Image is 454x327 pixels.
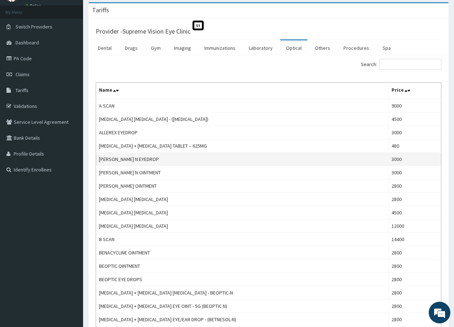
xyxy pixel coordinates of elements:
[389,300,441,313] td: 2800
[13,36,29,54] img: d_794563401_company_1708531726252_794563401
[96,313,389,326] td: [MEDICAL_DATA] + [MEDICAL_DATA] EYE/EAR DROP - (BETNESOL-N)
[119,40,143,56] a: Drugs
[96,28,190,35] h3: Provider - Supreme Vision Eye Clinic
[96,99,389,113] td: A SCAN
[96,206,389,219] td: [MEDICAL_DATA] [MEDICAL_DATA]
[389,126,441,139] td: 3000
[389,260,441,273] td: 2800
[96,233,389,246] td: B SCAN
[243,40,278,56] a: Laboratory
[25,3,43,8] a: Online
[389,193,441,206] td: 2800
[280,40,307,56] a: Optical
[168,40,197,56] a: Imaging
[389,286,441,300] td: 2800
[96,300,389,313] td: [MEDICAL_DATA] + [MEDICAL_DATA] EYE OINT - 5G (BEOPTIC N)
[309,40,336,56] a: Others
[389,83,441,99] th: Price
[389,313,441,326] td: 2800
[96,126,389,139] td: ALLEREX EYEDROP
[96,246,389,260] td: BENACYCLINE OINTMENT
[389,153,441,166] td: 3000
[92,40,117,56] a: Dental
[389,233,441,246] td: 14400
[16,87,29,93] span: Tariffs
[96,139,389,153] td: [MEDICAL_DATA] + [MEDICAL_DATA] TABLET – 625MG
[389,273,441,286] td: 2800
[389,246,441,260] td: 2800
[96,83,389,99] th: Name
[16,71,30,78] span: Claims
[96,179,389,193] td: [PERSON_NAME] OINTMENT
[42,91,100,164] span: We're online!
[38,40,121,50] div: Chat with us now
[96,260,389,273] td: BEOPTIC OINTMENT
[389,166,441,179] td: 3000
[361,59,441,70] label: Search:
[389,139,441,153] td: 480
[92,7,109,13] h3: Tariffs
[118,4,136,21] div: Minimize live chat window
[338,40,375,56] a: Procedures
[193,21,204,30] span: St
[389,113,441,126] td: 4500
[96,153,389,166] td: [PERSON_NAME] N EYEDROP
[389,206,441,219] td: 4500
[4,197,138,222] textarea: Type your message and hit 'Enter'
[377,40,397,56] a: Spa
[389,179,441,193] td: 2800
[389,99,441,113] td: 9000
[96,219,389,233] td: [MEDICAL_DATA] [MEDICAL_DATA]
[96,286,389,300] td: [MEDICAL_DATA] + [MEDICAL_DATA] [MEDICAL_DATA] - BEOPTIC-N
[389,219,441,233] td: 12000
[16,39,39,46] span: Dashboard
[16,23,52,30] span: Switch Providers
[96,273,389,286] td: BEOPTIC EYE DROPS
[96,113,389,126] td: [MEDICAL_DATA] [MEDICAL_DATA] - ([MEDICAL_DATA])
[96,166,389,179] td: [PERSON_NAME] N OINTMENT
[379,59,441,70] input: Search:
[96,193,389,206] td: [MEDICAL_DATA] [MEDICAL_DATA]
[199,40,241,56] a: Immunizations
[145,40,167,56] a: Gym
